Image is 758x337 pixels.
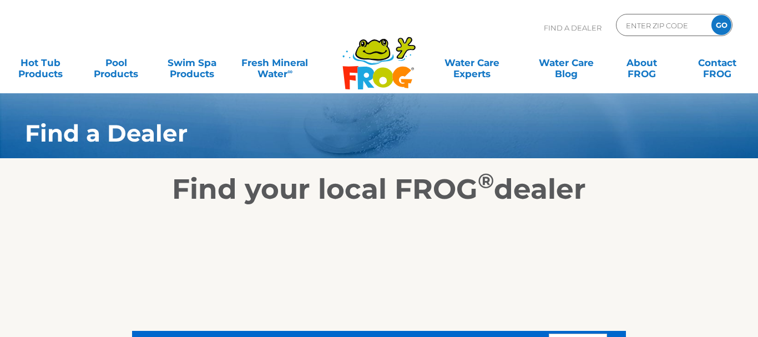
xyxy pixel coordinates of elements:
h2: Find your local FROG dealer [8,173,750,206]
input: GO [711,15,731,35]
a: PoolProducts [87,52,145,74]
a: ContactFROG [688,52,747,74]
a: Water CareBlog [537,52,595,74]
p: Find A Dealer [544,14,602,42]
a: Swim SpaProducts [163,52,221,74]
a: Fresh MineralWater∞ [238,52,312,74]
a: Hot TubProducts [11,52,70,74]
a: AboutFROG [613,52,671,74]
sup: ® [478,168,494,193]
h1: Find a Dealer [25,120,675,147]
a: Water CareExperts [424,52,519,74]
img: Frog Products Logo [336,22,422,90]
sup: ∞ [287,67,292,76]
